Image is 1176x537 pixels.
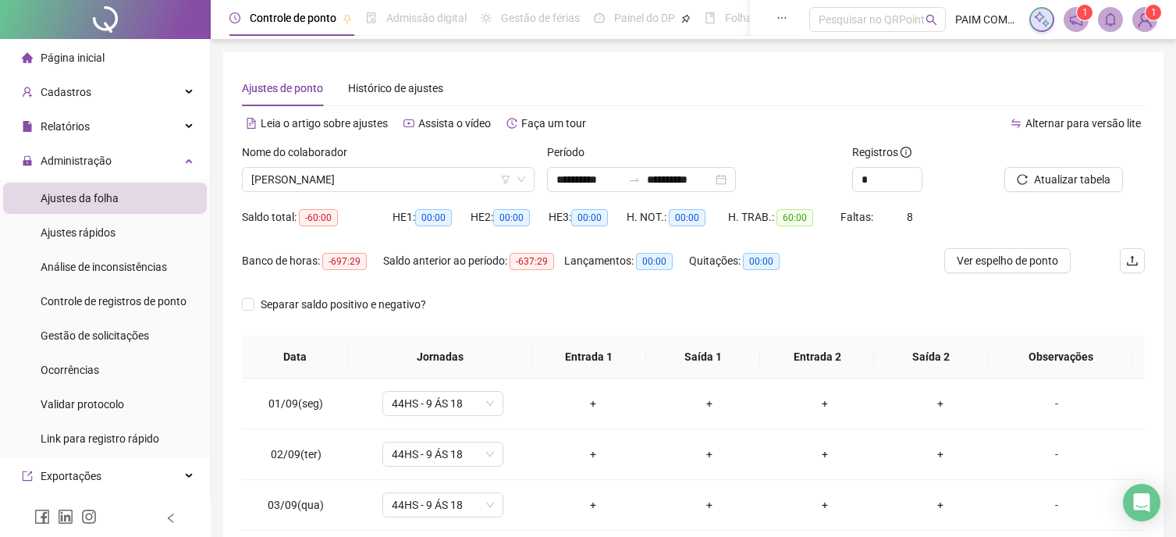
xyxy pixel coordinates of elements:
span: Ver espelho de ponto [957,252,1058,269]
span: sun [481,12,492,23]
span: Faltas: [840,211,876,223]
span: clock-circle [229,12,240,23]
img: 35620 [1133,8,1156,31]
div: Quitações: [689,252,802,270]
span: 00:00 [493,209,530,226]
span: file-done [366,12,377,23]
th: Entrada 1 [532,336,646,379]
sup: 1 [1077,5,1093,20]
span: 44HS - 9 ÁS 18 [392,443,494,466]
span: Folha de pagamento [725,12,825,24]
span: pushpin [681,14,691,23]
span: Assista o vídeo [418,117,491,130]
div: + [664,496,755,514]
span: swap-right [628,173,641,186]
div: + [780,395,870,412]
div: Saldo anterior ao período: [383,252,564,270]
th: Saída 2 [874,336,988,379]
span: file-text [246,118,257,129]
span: facebook [34,509,50,525]
span: 01/09(seg) [268,397,323,410]
span: Link para registro rápido [41,432,159,445]
span: Gestão de férias [501,12,580,24]
div: + [664,446,755,463]
div: + [548,395,638,412]
span: 00:00 [743,253,780,270]
div: + [780,446,870,463]
div: HE 3: [549,208,627,226]
span: Faça um tour [521,117,586,130]
span: reload [1017,174,1028,185]
span: THAMARA BASTOS OLIVEIRA [251,168,525,191]
span: upload [1126,254,1139,267]
span: down [517,175,526,184]
span: home [22,52,33,63]
span: Relatórios [41,120,90,133]
div: + [895,395,986,412]
span: -60:00 [299,209,338,226]
span: 1 [1082,7,1088,18]
span: 00:00 [669,209,705,226]
div: H. NOT.: [627,208,728,226]
span: 44HS - 9 ÁS 18 [392,392,494,415]
th: Jornadas [348,336,531,379]
div: + [895,446,986,463]
span: 00:00 [571,209,608,226]
span: pushpin [343,14,352,23]
span: Separar saldo positivo e negativo? [254,296,432,313]
span: Gestão de solicitações [41,329,149,342]
span: export [22,471,33,482]
span: Alternar para versão lite [1025,117,1141,130]
span: 00:00 [636,253,673,270]
div: Open Intercom Messenger [1123,484,1160,521]
th: Observações [988,336,1133,379]
div: HE 1: [393,208,471,226]
button: Atualizar tabela [1004,167,1123,192]
span: dashboard [594,12,605,23]
span: bell [1103,12,1117,27]
span: Registros [852,144,911,161]
span: Ocorrências [41,364,99,376]
span: search [926,14,937,26]
div: + [664,395,755,412]
span: book [705,12,716,23]
span: Controle de ponto [250,12,336,24]
div: + [548,496,638,514]
span: Validar protocolo [41,398,124,411]
span: 03/09(qua) [268,499,324,511]
span: notification [1069,12,1083,27]
span: -697:29 [322,253,367,270]
div: + [780,496,870,514]
span: user-add [22,87,33,98]
label: Período [547,144,595,161]
div: - [1011,446,1103,463]
span: instagram [81,509,97,525]
span: Controle de registros de ponto [41,295,187,308]
label: Nome do colaborador [242,144,357,161]
span: PAIM COMUNICAÇÃO [955,11,1021,28]
div: Banco de horas: [242,252,383,270]
div: + [895,496,986,514]
div: Saldo total: [242,208,393,226]
sup: Atualize o seu contato no menu Meus Dados [1146,5,1161,20]
span: youtube [403,118,414,129]
button: Ver espelho de ponto [944,248,1071,273]
span: Painel do DP [614,12,675,24]
span: Análise de inconsistências [41,261,167,273]
span: Página inicial [41,52,105,64]
div: HE 2: [471,208,549,226]
span: 02/09(ter) [271,448,322,461]
span: lock [22,155,33,166]
div: - [1011,496,1103,514]
span: linkedin [58,509,73,525]
div: H. TRAB.: [728,208,841,226]
span: 8 [907,211,913,223]
th: Entrada 2 [760,336,874,379]
th: Data [242,336,348,379]
span: info-circle [901,147,911,158]
span: Leia o artigo sobre ajustes [261,117,388,130]
span: Histórico de ajustes [348,82,443,94]
span: -637:29 [510,253,554,270]
span: history [506,118,517,129]
span: 00:00 [415,209,452,226]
